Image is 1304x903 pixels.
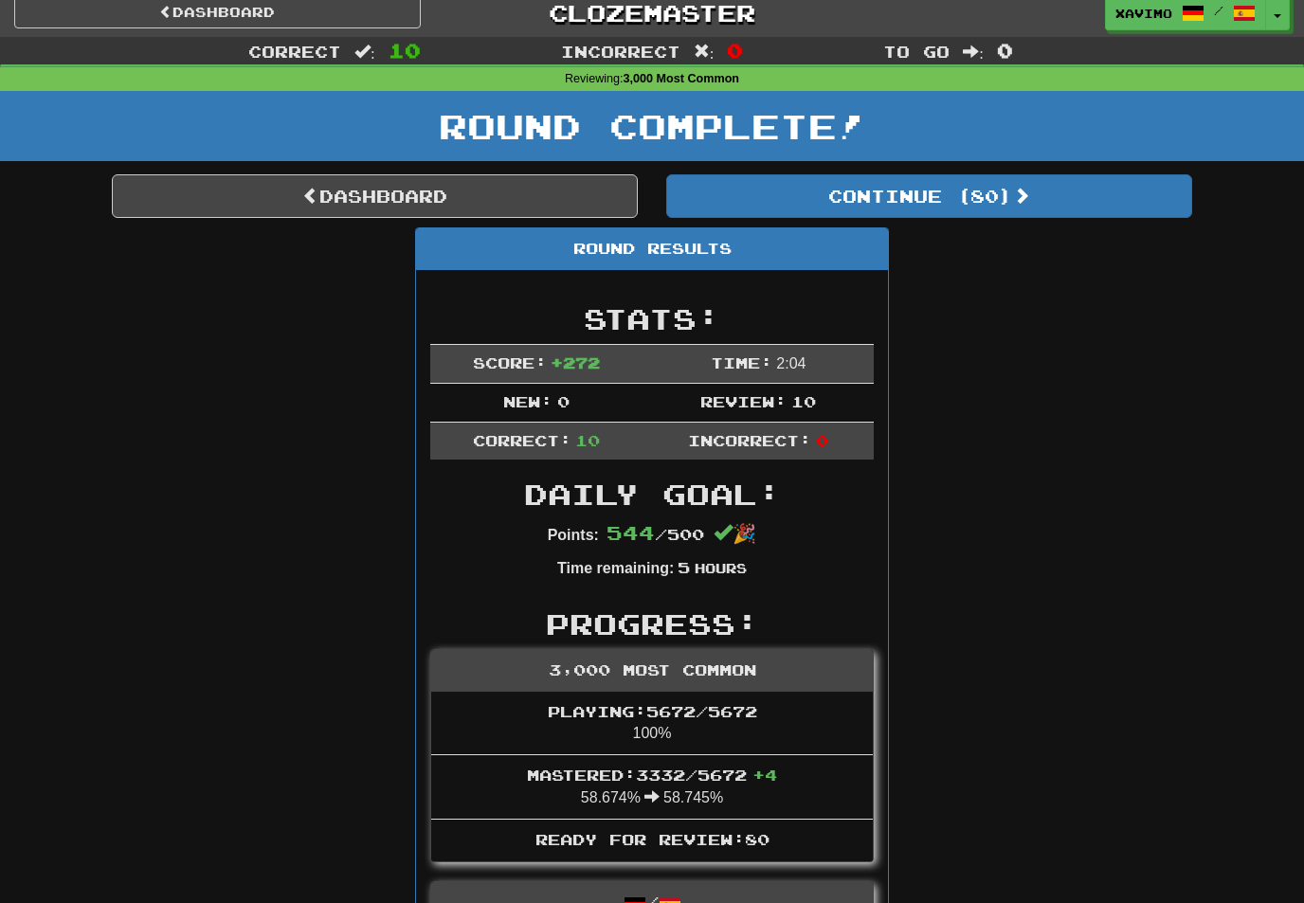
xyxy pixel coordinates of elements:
[112,174,638,218] a: Dashboard
[1115,5,1172,22] span: Xavimo
[1214,4,1223,17] span: /
[535,830,770,848] span: Ready for Review: 80
[7,107,1297,145] h1: Round Complete!
[430,303,874,334] h2: Stats:
[431,650,873,692] div: 3,000 Most Common
[473,353,547,371] span: Score:
[557,560,674,576] strong: Time remaining:
[527,766,777,784] span: Mastered: 3332 / 5672
[711,353,772,371] span: Time:
[714,523,756,544] span: 🎉
[678,558,690,576] span: 5
[416,228,888,270] div: Round Results
[695,560,747,576] small: Hours
[727,39,743,62] span: 0
[776,355,806,371] span: 2 : 0 4
[354,44,375,60] span: :
[694,44,715,60] span: :
[607,521,655,544] span: 544
[963,44,984,60] span: :
[548,527,599,543] strong: Points:
[431,754,873,820] li: 58.674% 58.745%
[666,174,1192,218] button: Continue (80)
[430,479,874,510] h2: Daily Goal:
[688,431,811,449] span: Incorrect:
[997,39,1013,62] span: 0
[551,353,600,371] span: + 272
[561,42,680,61] span: Incorrect
[700,392,787,410] span: Review:
[248,42,341,61] span: Correct
[430,608,874,640] h2: Progress:
[557,392,570,410] span: 0
[389,39,421,62] span: 10
[816,431,828,449] span: 0
[503,392,552,410] span: New:
[473,431,571,449] span: Correct:
[431,692,873,756] li: 100%
[548,702,757,720] span: Playing: 5672 / 5672
[883,42,950,61] span: To go
[607,525,704,543] span: / 500
[624,72,739,85] strong: 3,000 Most Common
[752,766,777,784] span: + 4
[791,392,816,410] span: 10
[575,431,600,449] span: 10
